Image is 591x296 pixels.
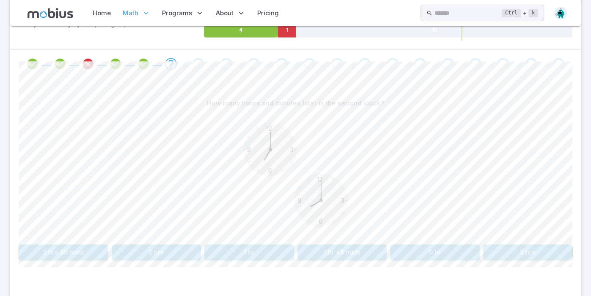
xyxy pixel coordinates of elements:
[502,9,521,17] kbd: Ctrl
[341,196,344,205] text: 3
[359,58,371,70] div: Go to the next question
[554,7,567,19] img: octagon.svg
[331,58,343,70] div: Go to the next question
[267,124,272,133] text: 12
[123,8,138,18] span: Math
[192,58,204,70] div: Go to the next question
[216,8,234,18] span: About
[247,146,250,154] text: 9
[255,3,281,23] a: Pricing
[207,99,385,108] p: How many hours and minutes later is the second clock?
[220,58,232,70] div: Go to the next question
[528,9,538,17] kbd: k
[19,244,108,260] button: 2 hrs 30 mins
[297,244,387,260] button: 1 hr 45 mins
[319,217,323,225] text: 6
[90,3,113,23] a: Home
[387,58,399,70] div: Go to the next question
[110,58,121,70] div: Review your answer
[553,58,564,70] div: Go to the next question
[137,58,149,70] div: Review your answer
[525,58,537,70] div: Go to the next question
[165,58,177,70] div: Go to the next question
[414,58,426,70] div: Go to the next question
[442,58,454,70] div: Go to the next question
[162,8,192,18] span: Programs
[303,58,315,70] div: Go to the next question
[268,166,272,174] text: 6
[497,58,509,70] div: Go to the next question
[276,58,288,70] div: Go to the next question
[502,8,538,18] div: +
[248,58,260,70] div: Go to the next question
[483,244,573,260] button: 3 hrs
[470,58,481,70] div: Go to the next question
[204,244,294,260] button: 1 hr
[297,196,301,205] text: 9
[390,244,480,260] button: 0 hr
[317,175,323,183] text: 12
[27,58,38,70] div: Review your answer
[82,58,94,70] div: Review your answer
[290,146,294,154] text: 3
[112,244,201,260] button: 2 hrs
[54,58,66,70] div: Review your answer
